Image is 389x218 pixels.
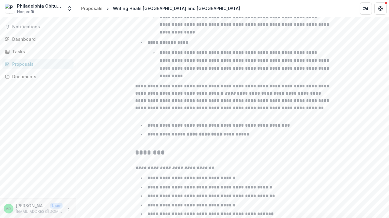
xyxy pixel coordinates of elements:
a: Dashboard [2,34,74,44]
div: Tasks [12,48,69,55]
button: Get Help [374,2,387,15]
img: Philadelphia Obituary Project [5,4,15,13]
span: Nonprofit [17,9,34,15]
div: Philadelphia Obituary Project [17,3,63,9]
div: Documents [12,73,69,80]
button: More [65,205,72,212]
nav: breadcrumb [79,4,243,13]
div: Dashboard [12,36,69,42]
button: Open entity switcher [65,2,74,15]
button: Partners [360,2,372,15]
div: Proposals [12,61,69,67]
button: Notifications [2,22,74,32]
div: Writing Heals [GEOGRAPHIC_DATA] and [GEOGRAPHIC_DATA] [113,5,240,12]
div: Albert Stumm [6,206,11,210]
p: [EMAIL_ADDRESS][DOMAIN_NAME] [16,209,63,214]
a: Documents [2,72,74,82]
span: Notifications [12,24,71,30]
p: User [50,203,63,209]
a: Tasks [2,47,74,57]
div: Proposals [81,5,103,12]
a: Proposals [2,59,74,69]
p: [PERSON_NAME] [16,202,48,209]
a: Proposals [79,4,105,13]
